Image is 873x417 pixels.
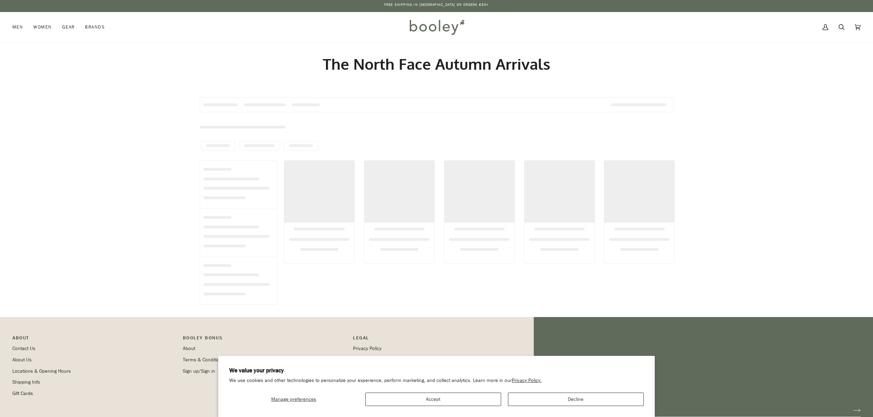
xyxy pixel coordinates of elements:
a: Brands [80,12,110,42]
a: About Us [12,357,32,363]
button: Join [842,405,861,416]
a: Privacy Policy. [512,377,542,384]
a: Gift Cards [12,390,33,397]
span: Manage preferences [271,396,316,403]
span: Men [12,24,23,31]
a: Women [28,12,57,42]
span: Brands [85,24,105,31]
a: Privacy Policy [353,345,382,352]
span: Gear [62,24,75,31]
a: Men [12,12,28,42]
p: Free Shipping in [GEOGRAPHIC_DATA] on Orders €50+ [384,2,489,8]
p: Get updates on Deals, Launches & Events [546,393,861,400]
p: Pipeline_Footer Main [12,334,176,345]
a: Terms & Conditions [183,357,225,363]
button: Accept [365,393,501,406]
button: Decline [508,393,644,406]
a: Gear [57,12,80,42]
input: your-email@example.com [546,404,842,417]
h1: The North Face Autumn Arrivals [200,55,673,74]
a: Locations & Opening Hours [12,368,71,374]
button: Manage preferences [229,393,358,406]
a: About [183,345,195,352]
a: Contact Us [12,345,35,352]
h2: We value your privacy [229,367,644,374]
a: Shipping Info [12,379,40,385]
p: Pipeline_Footer Sub [353,334,517,345]
h3: Join the Tribe [546,362,861,381]
p: We use cookies and other technologies to personalize your experience, perform marketing, and coll... [229,377,644,384]
span: Women [33,24,52,31]
img: Booley [407,17,467,37]
a: Sign up/Sign in [183,368,215,374]
p: Booley Bonus [183,334,346,345]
